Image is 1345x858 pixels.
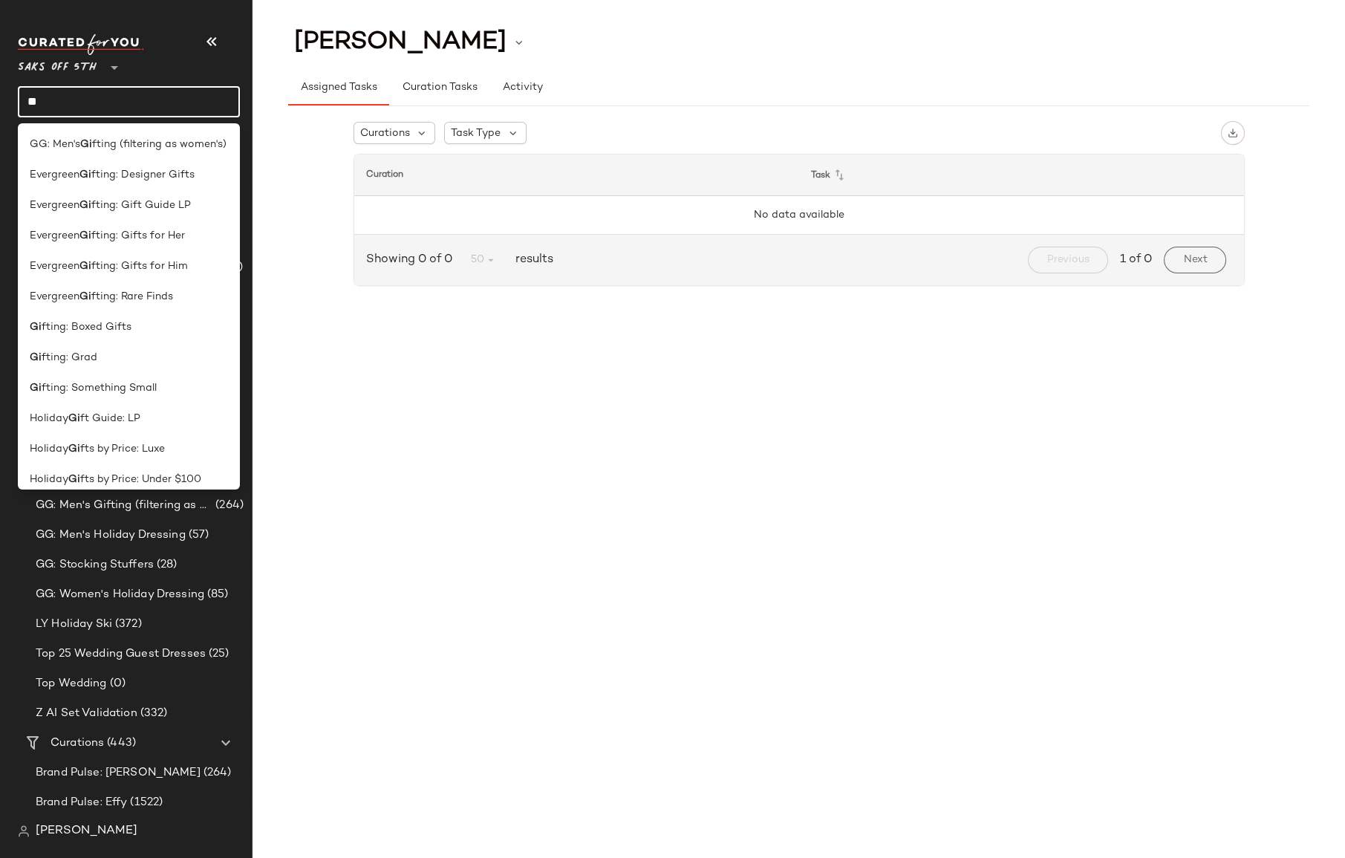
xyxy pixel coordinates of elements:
span: Holiday [30,441,68,457]
span: Top 25 Wedding Guest Dresses [36,646,206,663]
span: fting: Gifts for Her [91,228,185,244]
span: Assigned Tasks [300,82,377,94]
span: GG: Women's Holiday Dressing [36,586,204,603]
span: Brand Pulse: Effy [36,794,127,811]
b: Gi [68,441,80,457]
span: fting: Gift Guide LP [91,198,191,213]
span: (57) [186,527,209,544]
b: Gi [79,198,91,213]
span: Activity [502,82,543,94]
span: fting: Rare Finds [91,289,173,305]
span: fts by Price: Luxe [80,441,165,457]
span: Showing 0 of 0 [366,251,458,269]
b: Gi [30,319,42,335]
b: Gi [30,350,42,365]
span: (264) [201,764,232,781]
span: Curation Tasks [401,82,477,94]
span: fts by Price: Under $100 [80,472,201,487]
span: fting: Gifts for Him [91,259,188,274]
span: (25) [206,646,229,663]
span: Evergreen [30,259,79,274]
span: (1522) [127,794,163,811]
b: Gi [79,228,91,244]
span: Next [1182,254,1207,266]
span: GG: Men's Gifting (filtering as women's) [36,497,212,514]
span: (85) [204,586,229,603]
span: fting: Boxed Gifts [42,319,131,335]
span: fting (filtering as women's) [92,137,227,152]
span: [PERSON_NAME] [294,28,507,56]
span: GG: Men's Holiday Dressing [36,527,186,544]
span: (28) [154,556,178,573]
b: Gi [30,380,42,396]
span: Evergreen [30,167,79,183]
span: Evergreen [30,289,79,305]
span: (332) [137,705,168,722]
td: No data available [354,196,1244,235]
span: Saks OFF 5TH [18,51,97,77]
span: fting: Grad [42,350,97,365]
span: results [509,251,553,269]
span: Holiday [30,472,68,487]
th: Curation [354,155,799,196]
span: Brand Pulse: [PERSON_NAME] [36,764,201,781]
button: Next [1164,247,1225,273]
span: (264) [212,497,244,514]
img: svg%3e [18,825,30,837]
span: GG: Men's [30,137,80,152]
span: ft Guide: LP [80,411,140,426]
span: (0) [107,675,126,692]
span: LY Holiday Ski [36,616,112,633]
span: Top Wedding [36,675,107,692]
th: Task [799,155,1244,196]
span: Task Type [451,126,501,141]
img: cfy_white_logo.C9jOOHJF.svg [18,34,144,55]
span: GG: Stocking Stuffers [36,556,154,573]
span: (443) [104,735,136,752]
img: svg%3e [1228,128,1238,138]
span: Evergreen [30,228,79,244]
b: Gi [79,289,91,305]
span: fting: Designer Gifts [91,167,195,183]
span: 1 of 0 [1120,251,1152,269]
span: Holiday [30,411,68,426]
b: Gi [79,259,91,274]
span: Z AI Set Validation [36,705,137,722]
span: [PERSON_NAME] [36,822,137,840]
b: Gi [68,411,80,426]
b: Gi [68,472,80,487]
span: fting: Something Small [42,380,157,396]
span: Evergreen [30,198,79,213]
span: Curations [51,735,104,752]
span: (372) [112,616,142,633]
span: Curations [360,126,410,141]
b: Gi [80,137,92,152]
b: Gi [79,167,91,183]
